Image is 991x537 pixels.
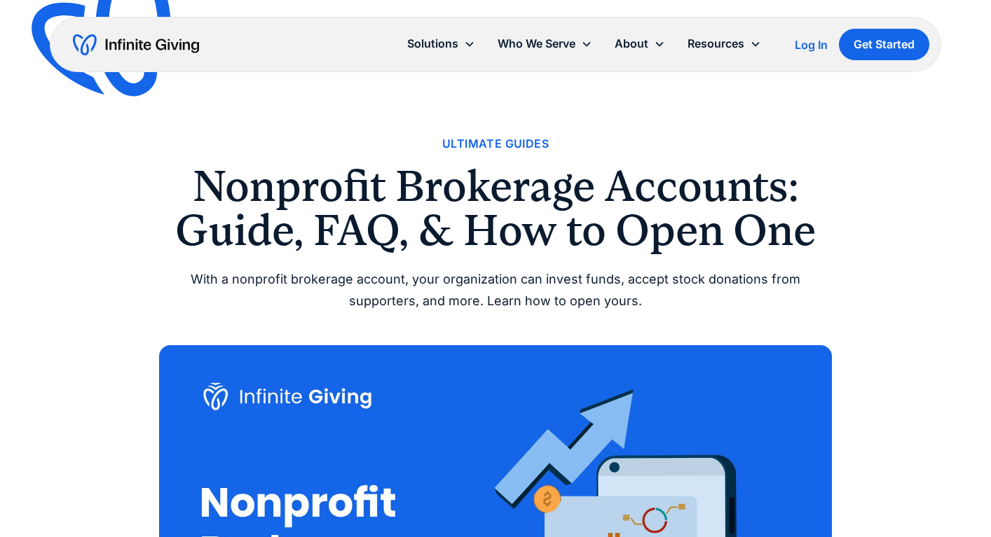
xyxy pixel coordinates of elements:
[159,165,832,252] h1: Nonprofit Brokerage Accounts: Guide, FAQ, & How to Open One
[676,29,772,59] div: Resources
[839,29,929,60] a: Get Started
[615,34,648,53] div: About
[407,34,458,53] div: Solutions
[498,34,575,53] div: Who We Serve
[795,39,828,50] div: Log In
[486,29,603,59] div: Who We Serve
[688,34,744,53] div: Resources
[73,34,199,56] a: home
[396,29,486,59] div: Solutions
[795,36,828,53] a: Log In
[159,269,832,312] div: With a nonprofit brokerage account, your organization can invest funds, accept stock donations fr...
[442,134,549,153] a: Ultimate Guides
[603,29,676,59] div: About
